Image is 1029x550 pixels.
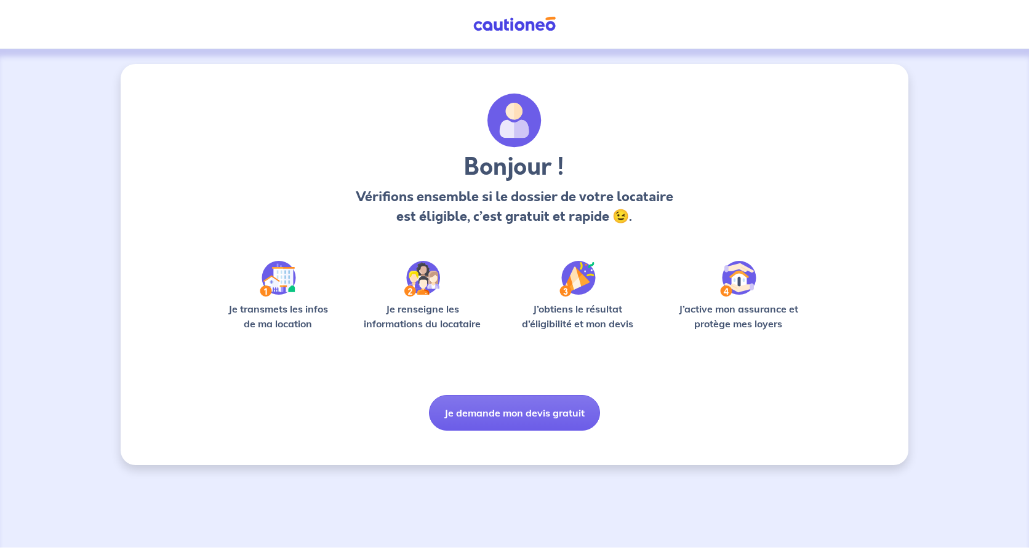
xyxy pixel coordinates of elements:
[667,301,810,331] p: J’active mon assurance et protège mes loyers
[559,261,596,297] img: /static/f3e743aab9439237c3e2196e4328bba9/Step-3.svg
[260,261,296,297] img: /static/90a569abe86eec82015bcaae536bd8e6/Step-1.svg
[468,17,561,32] img: Cautioneo
[429,395,600,431] button: Je demande mon devis gratuit
[352,153,676,182] h3: Bonjour !
[487,94,542,148] img: archivate
[219,301,337,331] p: Je transmets les infos de ma location
[356,301,489,331] p: Je renseigne les informations du locataire
[404,261,440,297] img: /static/c0a346edaed446bb123850d2d04ad552/Step-2.svg
[352,187,676,226] p: Vérifions ensemble si le dossier de votre locataire est éligible, c’est gratuit et rapide 😉.
[508,301,647,331] p: J’obtiens le résultat d’éligibilité et mon devis
[720,261,756,297] img: /static/bfff1cf634d835d9112899e6a3df1a5d/Step-4.svg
